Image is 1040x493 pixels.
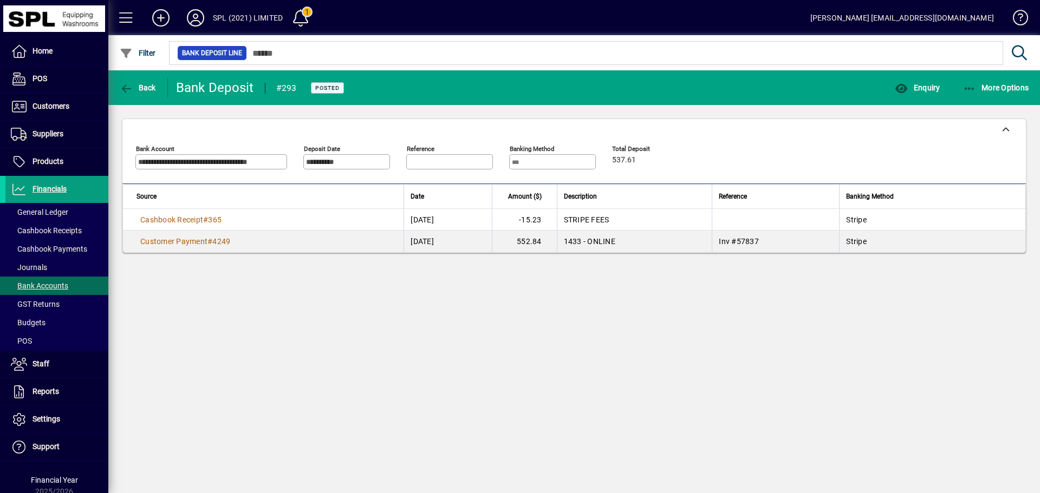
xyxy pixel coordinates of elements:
span: Back [120,83,156,92]
a: Reports [5,378,108,405]
span: Products [32,157,63,166]
div: #293 [276,80,297,97]
span: Stripe [846,215,867,224]
button: Enquiry [892,78,942,97]
span: STRIPE FEES [564,215,609,224]
div: Bank Deposit [176,79,254,96]
span: More Options [963,83,1029,92]
span: Reference [719,190,747,202]
a: POS [5,65,108,93]
a: GST Returns [5,295,108,313]
button: Add [144,8,178,28]
app-page-header-button: Back [108,78,168,97]
button: Filter [117,43,159,63]
div: Description [564,190,706,202]
a: Budgets [5,313,108,332]
span: POS [11,337,32,345]
a: POS [5,332,108,350]
a: Cashbook Receipt#365 [136,214,225,226]
span: Description [564,190,597,202]
mat-label: Bank Account [136,145,174,153]
span: Amount ($) [508,190,542,202]
td: 552.84 [492,231,557,252]
span: Bank Deposit Line [182,48,242,58]
a: Bank Accounts [5,277,108,295]
a: Customer Payment#4249 [136,235,234,247]
span: Financials [32,185,67,193]
span: Banking Method [846,190,894,202]
span: Financial Year [31,476,78,484]
span: GST Returns [11,300,60,308]
span: Settings [32,415,60,423]
div: SPL (2021) LIMITED [213,9,283,27]
span: Customers [32,102,69,110]
td: [DATE] [404,209,491,231]
span: Enquiry [895,83,940,92]
span: General Ledger [11,208,68,216]
span: Filter [120,49,156,57]
div: Banking Method [846,190,1012,202]
span: Staff [32,359,49,368]
span: Source [136,190,157,202]
a: Cashbook Receipts [5,221,108,240]
span: Reports [32,387,59,396]
span: Date [411,190,424,202]
a: Customers [5,93,108,120]
span: Home [32,47,53,55]
mat-label: Deposit Date [304,145,340,153]
span: POS [32,74,47,83]
a: Knowledge Base [1005,2,1026,37]
span: Customer Payment [140,237,207,246]
a: Journals [5,258,108,277]
div: Date [411,190,485,202]
a: Settings [5,406,108,433]
a: Products [5,148,108,175]
button: Back [117,78,159,97]
span: 537.61 [612,156,636,165]
a: General Ledger [5,203,108,221]
a: Staff [5,351,108,378]
span: Cashbook Receipts [11,226,82,235]
span: # [207,237,212,246]
div: Amount ($) [499,190,551,202]
span: Posted [315,84,340,91]
button: More Options [960,78,1032,97]
span: Journals [11,263,47,272]
span: 365 [208,215,222,224]
span: Support [32,442,60,451]
a: Home [5,38,108,65]
a: Support [5,433,108,461]
div: Source [136,190,397,202]
span: Cashbook Receipt [140,215,203,224]
span: 1433 - ONLINE [564,237,615,246]
button: Profile [178,8,213,28]
span: # [203,215,208,224]
a: Cashbook Payments [5,240,108,258]
mat-label: Banking Method [510,145,555,153]
mat-label: Reference [407,145,434,153]
div: Reference [719,190,833,202]
div: [PERSON_NAME] [EMAIL_ADDRESS][DOMAIN_NAME] [810,9,994,27]
td: -15.23 [492,209,557,231]
span: Budgets [11,318,45,327]
span: Cashbook Payments [11,245,87,253]
span: Stripe [846,237,867,246]
span: Inv #57837 [719,237,759,246]
span: Bank Accounts [11,281,68,290]
span: 4249 [212,237,230,246]
a: Suppliers [5,121,108,148]
span: Total Deposit [612,146,677,153]
span: Suppliers [32,129,63,138]
td: [DATE] [404,231,491,252]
